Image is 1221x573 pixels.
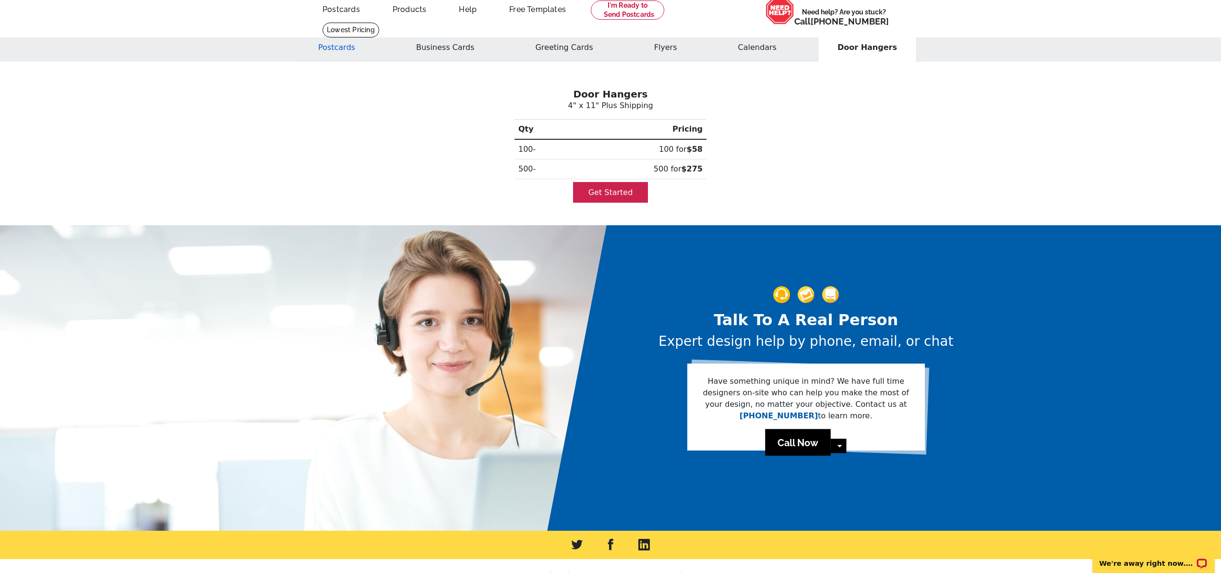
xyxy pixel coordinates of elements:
button: Door Hangers [818,34,917,61]
td: 100 for [574,139,706,159]
img: support-img-3_1.png [822,286,839,303]
th: 500- [515,159,574,179]
span: Need help? Are you stuck? [794,7,894,26]
a: [PHONE_NUMBER] [811,16,889,26]
th: 100- [515,139,574,159]
p: Have something unique in mind? We have full time designers on-site who can help you make the most... [703,376,910,422]
b: $58 [687,145,703,154]
h2: Talk To A Real Person [658,311,953,329]
button: Calendars [718,34,796,61]
a: Call Now [766,429,831,456]
iframe: LiveChat chat widget [1086,543,1221,573]
h3: Expert design help by phone, email, or chat [658,333,953,350]
button: Postcards [299,34,375,61]
img: support-img-2.png [798,286,814,303]
button: Flyers [634,34,697,61]
span: Call [794,16,889,26]
img: support-img-1.png [773,286,790,303]
button: Greeting Cards [515,34,612,61]
a: Get Started [573,182,648,203]
p: 4" x 11" Plus Shipping [301,100,920,111]
button: Business Cards [396,34,494,61]
b: $275 [681,164,703,173]
td: 500 for [574,159,706,179]
th: Pricing [574,120,706,140]
a: [PHONE_NUMBER] [740,411,818,420]
th: Qty [515,120,574,140]
h3: Door Hangers [301,88,920,100]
